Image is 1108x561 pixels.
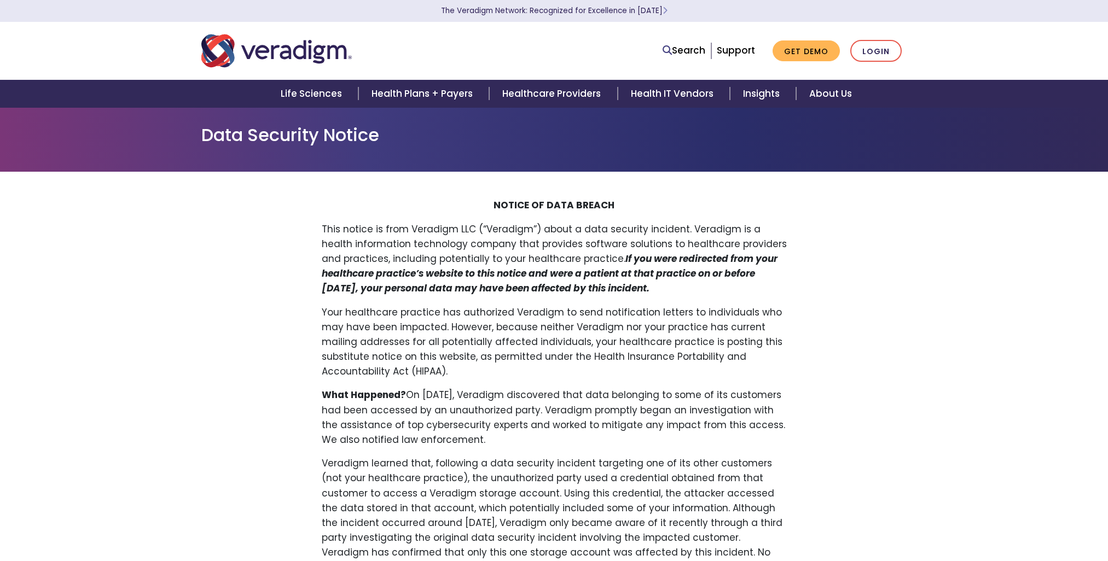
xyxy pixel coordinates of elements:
[796,80,865,108] a: About Us
[441,5,668,16] a: The Veradigm Network: Recognized for Excellence in [DATE]Learn More
[322,222,787,296] p: This notice is from Veradigm LLC (“Veradigm”) about a data security incident. Veradigm is a healt...
[618,80,730,108] a: Health IT Vendors
[773,40,840,62] a: Get Demo
[494,198,614,212] strong: NOTICE OF DATA BREACH
[358,80,489,108] a: Health Plans + Payers
[489,80,617,108] a: Healthcare Providers
[730,80,796,108] a: Insights
[663,5,668,16] span: Learn More
[201,33,352,69] img: Veradigm logo
[717,44,755,57] a: Support
[322,388,787,447] p: On [DATE], Veradigm discovered that data belonging to some of its customers had been accessed by ...
[268,80,358,108] a: Life Sciences
[850,40,902,62] a: Login
[663,43,705,58] a: Search
[322,305,787,379] p: Your healthcare practice has authorized Veradigm to send notification letters to individuals who ...
[322,252,778,295] strong: If you were redirected from your healthcare practice’s website to this notice and were a patient ...
[201,125,907,145] h1: Data Security Notice
[322,388,406,401] strong: What Happened?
